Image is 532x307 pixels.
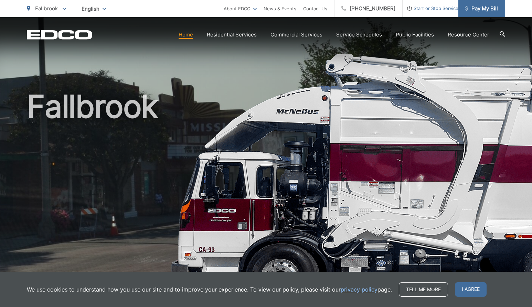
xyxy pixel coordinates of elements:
[27,89,505,307] h1: Fallbrook
[224,4,257,13] a: About EDCO
[207,31,257,39] a: Residential Services
[399,282,448,297] a: Tell me more
[455,282,487,297] span: I agree
[465,4,498,13] span: Pay My Bill
[303,4,327,13] a: Contact Us
[27,285,392,294] p: We use cookies to understand how you use our site and to improve your experience. To view our pol...
[396,31,434,39] a: Public Facilities
[341,285,377,294] a: privacy policy
[179,31,193,39] a: Home
[264,4,296,13] a: News & Events
[336,31,382,39] a: Service Schedules
[27,30,92,40] a: EDCD logo. Return to the homepage.
[76,3,111,15] span: English
[270,31,322,39] a: Commercial Services
[448,31,489,39] a: Resource Center
[35,5,58,12] span: Fallbrook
